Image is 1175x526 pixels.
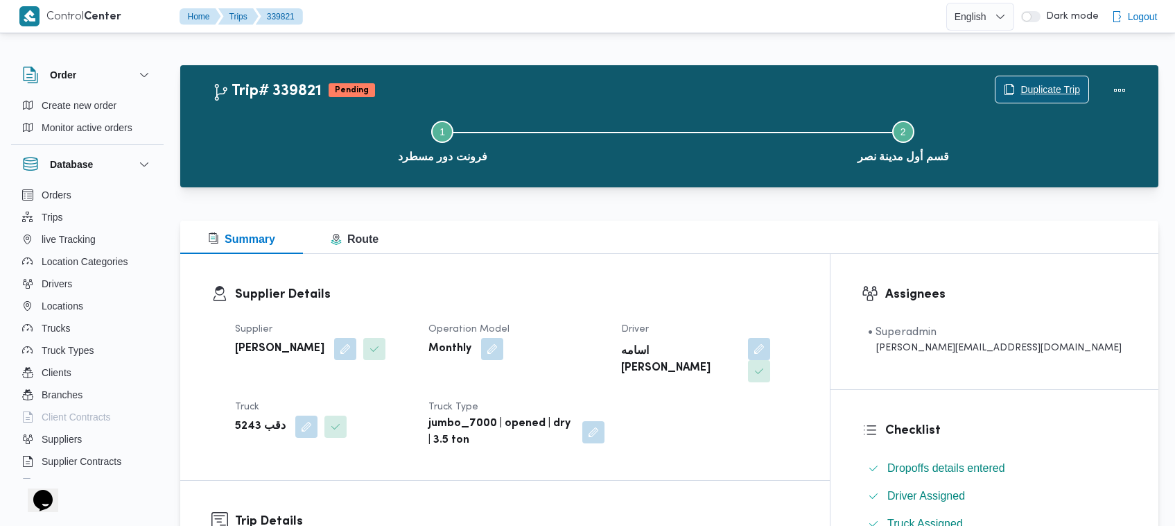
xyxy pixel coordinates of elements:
[22,67,153,83] button: Order
[900,126,906,137] span: 2
[235,418,286,435] b: دقب 5243
[1106,3,1163,31] button: Logout
[42,409,111,425] span: Client Contracts
[17,317,158,339] button: Trucks
[42,364,71,381] span: Clients
[42,342,94,359] span: Truck Types
[17,473,158,495] button: Devices
[398,149,487,165] span: فرونت دور مسطرد
[621,343,738,377] b: اسامه [PERSON_NAME]
[17,228,158,251] button: live Tracking
[17,251,158,273] button: Location Categories
[14,470,58,512] iframe: chat widget
[17,206,158,228] button: Trips
[439,126,445,137] span: 1
[42,231,96,248] span: live Tracking
[235,325,272,334] span: Supplier
[11,94,164,144] div: Order
[42,320,70,337] span: Trucks
[22,156,153,173] button: Database
[887,488,965,504] span: Driver Assigned
[17,273,158,295] button: Drivers
[868,324,1122,355] span: • Superadmin mohamed.nabil@illa.com.eg
[335,86,369,94] b: Pending
[11,184,164,484] div: Database
[1106,76,1133,104] button: Actions
[42,275,72,292] span: Drivers
[887,460,1005,477] span: Dropoffs details entered
[995,76,1089,103] button: Duplicate Trip
[862,457,1127,480] button: Dropoffs details entered
[868,341,1122,355] div: [PERSON_NAME][EMAIL_ADDRESS][DOMAIN_NAME]
[329,83,375,97] span: Pending
[42,119,132,136] span: Monitor active orders
[887,462,1005,474] span: Dropoffs details entered
[50,156,93,173] h3: Database
[17,362,158,384] button: Clients
[208,233,275,245] span: Summary
[235,285,799,304] h3: Supplier Details
[885,421,1127,440] h3: Checklist
[42,298,83,314] span: Locations
[428,341,471,357] b: Monthly
[862,485,1127,507] button: Driver Assigned
[868,324,1122,341] div: • Superadmin
[428,416,573,449] b: jumbo_7000 | opened | dry | 3.5 ton
[42,431,82,448] span: Suppliers
[42,209,63,226] span: Trips
[885,285,1127,304] h3: Assignees
[218,8,259,25] button: Trips
[428,325,510,334] span: Operation Model
[42,387,82,403] span: Branches
[858,149,949,165] span: قسم أول مدينة نصر
[17,428,158,450] button: Suppliers
[17,384,158,406] button: Branches
[17,406,158,428] button: Client Contracts
[212,104,673,176] button: فرونت دور مسطرد
[19,6,40,26] img: X8yXhbKr1z7QwAAAABJRU5ErkJggg==
[621,325,649,334] span: Driver
[42,475,76,492] span: Devices
[42,97,116,114] span: Create new order
[256,8,303,25] button: 339821
[1041,11,1099,22] span: Dark mode
[17,94,158,117] button: Create new order
[17,295,158,317] button: Locations
[428,402,478,412] span: Truck Type
[180,8,221,25] button: Home
[50,67,76,83] h3: Order
[17,184,158,206] button: Orders
[42,187,71,203] span: Orders
[1020,81,1080,98] span: Duplicate Trip
[42,253,128,270] span: Location Categories
[1128,8,1158,25] span: Logout
[235,402,259,412] span: Truck
[42,453,121,470] span: Supplier Contracts
[887,490,965,502] span: Driver Assigned
[84,12,121,22] b: Center
[17,450,158,473] button: Supplier Contracts
[331,233,378,245] span: Route
[17,339,158,362] button: Truck Types
[212,83,322,101] h2: Trip# 339821
[235,341,324,357] b: [PERSON_NAME]
[673,104,1134,176] button: قسم أول مدينة نصر
[17,117,158,139] button: Monitor active orders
